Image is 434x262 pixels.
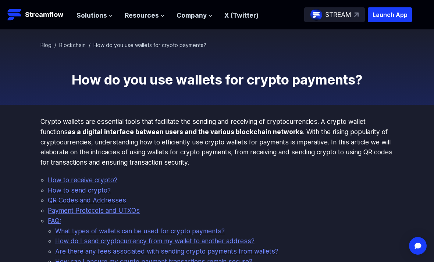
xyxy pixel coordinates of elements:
a: What types of wallets can be used for crypto payments? [55,227,225,235]
button: Resources [125,10,165,21]
a: How to send crypto? [48,186,111,194]
img: streamflow-logo-circle.png [310,9,322,21]
a: Are there any fees associated with sending crypto payments from wallets? [55,247,278,255]
p: Streamflow [25,10,63,20]
a: FAQ: [48,217,61,225]
button: Company [177,10,213,21]
a: Streamflow [7,7,69,22]
span: / [89,42,90,48]
p: Crypto wallets are essential tools that facilitate the sending and receiving of cryptocurrencies.... [40,116,394,168]
h1: How do you use wallets for crypto payments? [40,72,394,87]
a: Blockchain [59,42,86,48]
a: STREAM [304,7,365,22]
a: QR Codes and Addresses [48,196,126,204]
a: How to receive crypto? [48,176,117,184]
div: Open Intercom Messenger [409,237,427,255]
a: Blog [40,42,51,48]
a: How do I send cryptocurrency from my wallet to another address? [55,237,255,245]
button: Launch App [368,7,412,22]
button: Solutions [77,10,113,21]
strong: as a digital interface between users and the various blockchain networks [68,128,303,136]
span: How do you use wallets for crypto payments? [93,42,206,48]
span: Solutions [77,10,107,21]
p: STREAM [325,10,351,20]
span: Resources [125,10,159,21]
img: Streamflow Logo [7,7,22,22]
a: X (Twitter) [224,11,259,19]
span: Company [177,10,207,21]
a: Payment Protocols and UTXOs [48,207,140,214]
img: top-right-arrow.svg [354,12,359,17]
span: / [54,42,56,48]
